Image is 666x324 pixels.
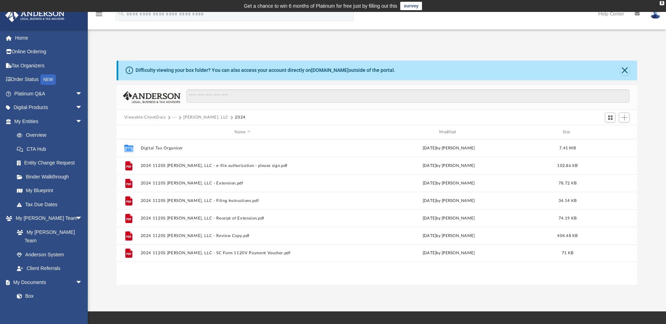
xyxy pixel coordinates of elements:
[347,233,550,239] div: by [PERSON_NAME]
[5,87,93,101] a: Platinum Q&Aarrow_drop_down
[559,146,576,150] span: 7.41 MB
[235,114,246,121] button: 2024
[5,275,90,289] a: My Documentsarrow_drop_down
[10,197,93,211] a: Tax Due Dates
[124,114,166,121] button: Viewable-ClientDocs
[423,234,436,238] span: [DATE]
[75,101,90,115] span: arrow_drop_down
[141,234,344,238] button: 2024 1120S [PERSON_NAME], LLC - Review Copy.pdf
[117,9,125,17] i: search
[5,31,93,45] a: Home
[423,164,436,168] span: [DATE]
[75,275,90,290] span: arrow_drop_down
[347,180,550,187] div: [DATE] by [PERSON_NAME]
[10,262,90,276] a: Client Referrals
[400,2,422,10] a: survey
[140,129,344,135] div: Name
[347,129,550,135] div: Modified
[559,181,576,185] span: 78.72 KB
[619,113,629,122] button: Add
[141,216,344,221] button: 2024 1120S [PERSON_NAME], LLC - Receipt of Extension.pdf
[311,67,349,73] a: [DOMAIN_NAME]
[605,113,615,122] button: Switch to Grid View
[5,73,93,87] a: Order StatusNEW
[183,114,229,121] button: [PERSON_NAME], LLC
[347,145,550,151] div: by [PERSON_NAME]
[423,199,436,203] span: [DATE]
[75,87,90,101] span: arrow_drop_down
[120,129,137,135] div: id
[5,211,90,225] a: My [PERSON_NAME] Teamarrow_drop_down
[186,89,629,103] input: Search files and folders
[95,13,103,18] a: menu
[141,163,344,168] button: 2024 1120S [PERSON_NAME], LLC - e-file authorization - please sign.pdf
[558,234,578,238] span: 404.48 KB
[3,8,67,22] img: Anderson Advisors Platinum Portal
[75,211,90,226] span: arrow_drop_down
[117,139,637,284] div: grid
[75,114,90,129] span: arrow_drop_down
[141,181,344,185] button: 2024 1120S [PERSON_NAME], LLC - Extension.pdf
[554,129,582,135] div: Size
[95,10,103,18] i: menu
[10,289,86,303] a: Box
[172,114,177,121] button: ···
[5,59,93,73] a: Tax Organizers
[141,146,344,150] button: Digital Tax Organizer
[423,251,436,255] span: [DATE]
[10,128,93,142] a: Overview
[347,215,550,222] div: [DATE] by [PERSON_NAME]
[620,66,630,75] button: Close
[660,1,664,5] div: close
[558,164,578,168] span: 102.86 KB
[10,156,93,170] a: Entity Change Request
[141,251,344,256] button: 2024 1120S [PERSON_NAME], LLC - SC Form 1120V Payment Voucher.pdf
[559,199,576,203] span: 34.14 KB
[650,9,661,19] img: User Pic
[10,170,93,184] a: Binder Walkthrough
[10,142,93,156] a: CTA Hub
[559,216,576,220] span: 74.19 KB
[562,251,573,255] span: 71 KB
[347,250,550,257] div: by [PERSON_NAME]
[5,101,93,115] a: Digital Productsarrow_drop_down
[40,74,56,85] div: NEW
[5,114,93,128] a: My Entitiesarrow_drop_down
[141,198,344,203] button: 2024 1120S [PERSON_NAME], LLC - Filing Instructions.pdf
[347,198,550,204] div: by [PERSON_NAME]
[10,184,90,198] a: My Blueprint
[136,67,395,74] div: Difficulty viewing your box folder? You can also access your account directly on outside of the p...
[5,45,93,59] a: Online Ordering
[585,129,634,135] div: id
[10,225,86,248] a: My [PERSON_NAME] Team
[347,163,550,169] div: by [PERSON_NAME]
[244,2,397,10] div: Get a chance to win 6 months of Platinum for free just by filling out this
[423,146,436,150] span: [DATE]
[10,248,90,262] a: Anderson System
